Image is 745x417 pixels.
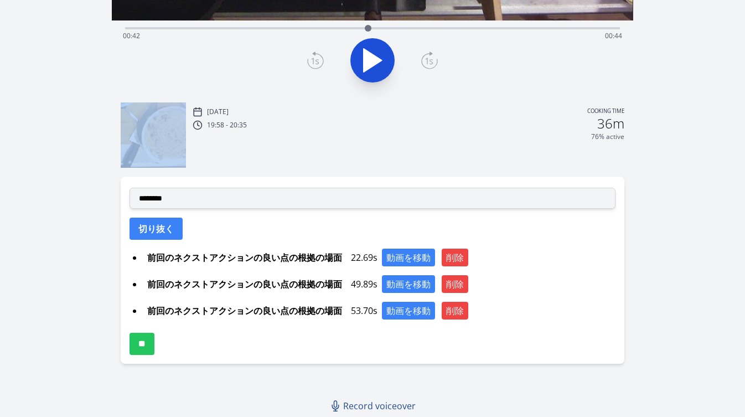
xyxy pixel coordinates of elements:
[325,395,422,417] a: Record voiceover
[605,31,622,40] span: 00:44
[587,107,624,117] p: Cooking time
[382,275,435,293] button: 動画を移動
[442,302,468,320] button: 削除
[121,102,186,168] img: 250824105938_thumb.jpeg
[143,302,346,320] span: 前回のネクストアクションの良い点の根拠の場面
[123,31,140,40] span: 00:42
[207,107,229,116] p: [DATE]
[207,121,247,130] p: 19:58 - 20:35
[143,249,346,266] span: 前回のネクストアクションの良い点の根拠の場面
[442,249,468,266] button: 削除
[343,399,416,413] span: Record voiceover
[382,302,435,320] button: 動画を移動
[143,249,615,266] div: 22.69s
[143,275,615,293] div: 49.89s
[442,275,468,293] button: 削除
[143,275,346,293] span: 前回のネクストアクションの良い点の根拠の場面
[143,302,615,320] div: 53.70s
[382,249,435,266] button: 動画を移動
[597,117,624,130] h2: 36m
[591,132,624,141] p: 76% active
[130,218,183,240] button: 切り抜く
